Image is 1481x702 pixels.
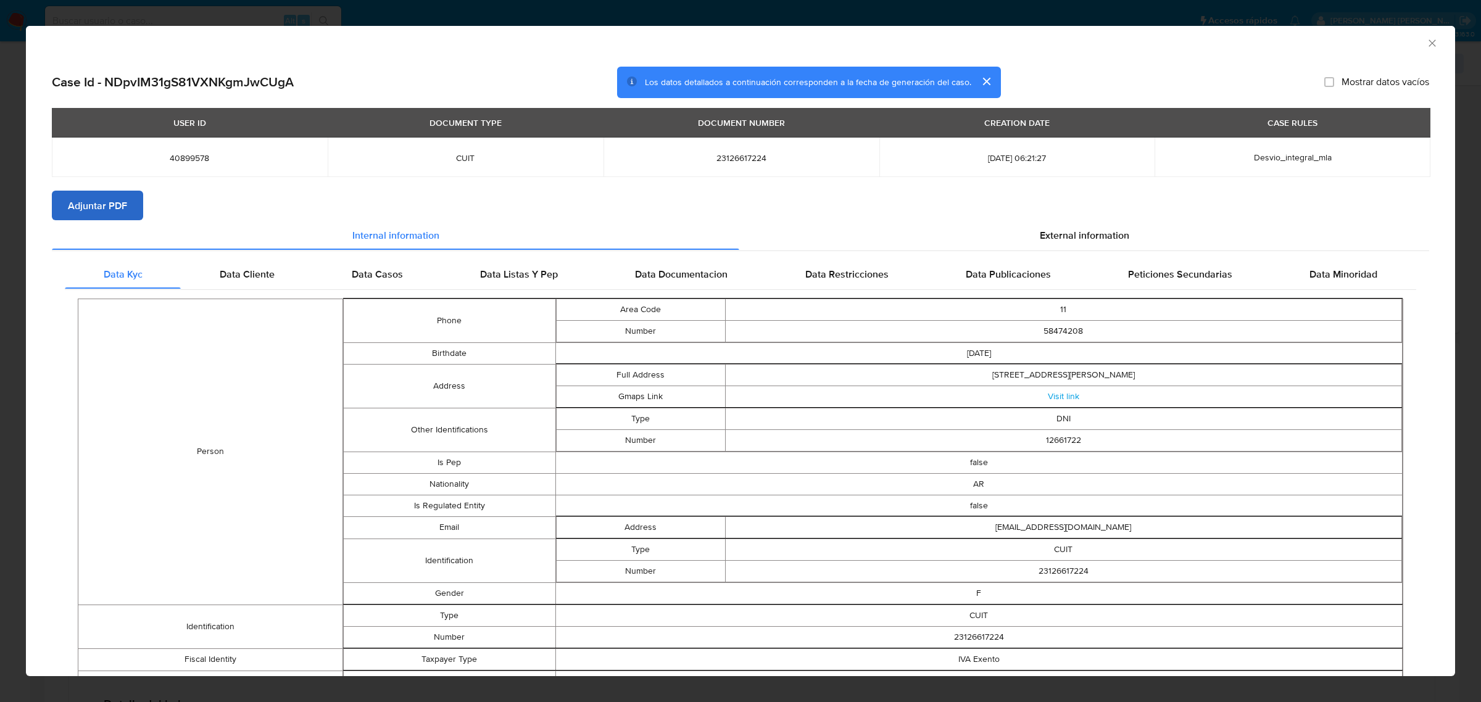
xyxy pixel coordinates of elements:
[556,386,725,407] td: Gmaps Link
[344,648,555,670] td: Taxpayer Type
[1254,151,1332,163] span: Desvio_integral_mla
[725,408,1401,429] td: DNI
[966,266,1051,281] span: Data Publicaciones
[725,320,1401,342] td: 58474208
[1309,266,1377,281] span: Data Minoridad
[1040,228,1129,242] span: External information
[52,191,143,220] button: Adjuntar PDF
[556,429,725,451] td: Number
[556,320,725,342] td: Number
[344,516,555,539] td: Email
[555,452,1403,473] td: false
[1128,266,1232,281] span: Peticiones Secundarias
[725,539,1401,560] td: CUIT
[78,605,343,648] td: Identification
[971,67,1001,96] button: cerrar
[344,342,555,364] td: Birthdate
[344,605,555,626] td: Type
[344,473,555,495] td: Nationality
[555,495,1403,516] td: false
[344,495,555,516] td: Is Regulated Entity
[556,408,725,429] td: Type
[65,259,1416,289] div: Detailed internal info
[166,112,214,133] div: USER ID
[1426,37,1437,48] button: Cerrar ventana
[344,671,555,692] td: Legal
[725,429,1401,451] td: 12661722
[26,26,1455,676] div: closure-recommendation-modal
[556,364,725,386] td: Full Address
[1260,112,1325,133] div: CASE RULES
[344,299,555,342] td: Phone
[1048,390,1079,402] a: Visit link
[480,266,558,281] span: Data Listas Y Pep
[220,266,275,281] span: Data Cliente
[344,408,555,452] td: Other Identifications
[352,228,439,242] span: Internal information
[556,539,725,560] td: Type
[725,364,1401,386] td: [STREET_ADDRESS][PERSON_NAME]
[67,152,313,163] span: 40899578
[104,266,143,281] span: Data Kyc
[555,582,1403,604] td: F
[52,220,1429,250] div: Detailed info
[725,299,1401,320] td: 11
[556,560,725,582] td: Number
[555,671,1403,692] td: [PERSON_NAME]
[1324,77,1334,87] input: Mostrar datos vacíos
[555,473,1403,495] td: AR
[725,516,1401,538] td: [EMAIL_ADDRESS][DOMAIN_NAME]
[894,152,1140,163] span: [DATE] 06:21:27
[556,516,725,538] td: Address
[618,152,865,163] span: 23126617224
[52,74,294,90] h2: Case Id - NDpvIM31gS81VXNKgmJwCUgA
[555,626,1403,648] td: 23126617224
[78,299,343,605] td: Person
[78,648,343,671] td: Fiscal Identity
[68,192,127,219] span: Adjuntar PDF
[344,539,555,582] td: Identification
[344,626,555,648] td: Number
[344,582,555,604] td: Gender
[344,452,555,473] td: Is Pep
[342,152,589,163] span: CUIT
[977,112,1057,133] div: CREATION DATE
[555,605,1403,626] td: CUIT
[352,266,403,281] span: Data Casos
[635,266,728,281] span: Data Documentacion
[1342,76,1429,88] span: Mostrar datos vacíos
[805,266,889,281] span: Data Restricciones
[725,560,1401,582] td: 23126617224
[422,112,509,133] div: DOCUMENT TYPE
[555,648,1403,670] td: IVA Exento
[344,364,555,408] td: Address
[691,112,792,133] div: DOCUMENT NUMBER
[645,76,971,88] span: Los datos detallados a continuación corresponden a la fecha de generación del caso.
[556,299,725,320] td: Area Code
[555,342,1403,364] td: [DATE]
